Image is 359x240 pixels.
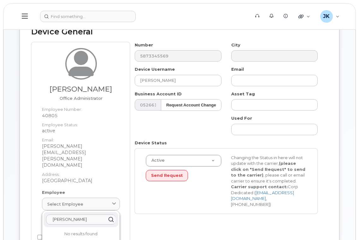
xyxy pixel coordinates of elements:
[42,198,120,210] a: Select employee
[316,10,344,23] div: Jayson Kralkay
[31,27,328,36] h2: Device General
[60,96,103,101] span: Job title
[135,42,153,48] label: Number
[294,10,315,23] div: Quicklinks
[146,155,221,166] a: Active
[166,103,216,107] strong: Request Account Change
[42,119,120,128] dt: Employee Status:
[231,42,240,48] label: City
[231,115,252,121] label: Used For
[42,168,120,177] dt: Address:
[146,170,188,182] button: Send Request
[231,66,244,72] label: Email
[135,91,182,97] label: Business Account ID
[42,103,120,112] dt: Employee Number:
[42,128,120,134] dd: active
[40,11,136,22] input: Find something...
[46,214,116,225] input: Enter name, email, or employee number
[135,140,167,146] label: Device Status
[231,184,288,189] strong: Carrier support contact:
[148,158,165,163] span: Active
[42,143,120,168] dd: [PERSON_NAME][EMAIL_ADDRESS][PERSON_NAME][DOMAIN_NAME]
[42,177,120,184] dd: [GEOGRAPHIC_DATA]
[135,66,175,72] label: Device Username
[47,201,83,207] span: Select employee
[231,91,255,97] label: Asset Tag
[44,231,118,237] p: No results found
[42,112,120,119] dd: 40805
[323,13,330,20] span: JK
[42,189,65,195] label: Employee
[161,99,221,111] button: Request Account Change
[42,134,120,143] dt: Email:
[37,235,42,240] input: Non-employee owned device
[231,161,305,177] strong: (please click on "Send Request" to send to the carrier)
[231,190,294,201] a: [EMAIL_ADDRESS][DOMAIN_NAME]
[42,85,120,93] h3: [PERSON_NAME]
[226,155,311,207] div: Changing the Status in here will not update with the carrier, , please call or email carrier to e...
